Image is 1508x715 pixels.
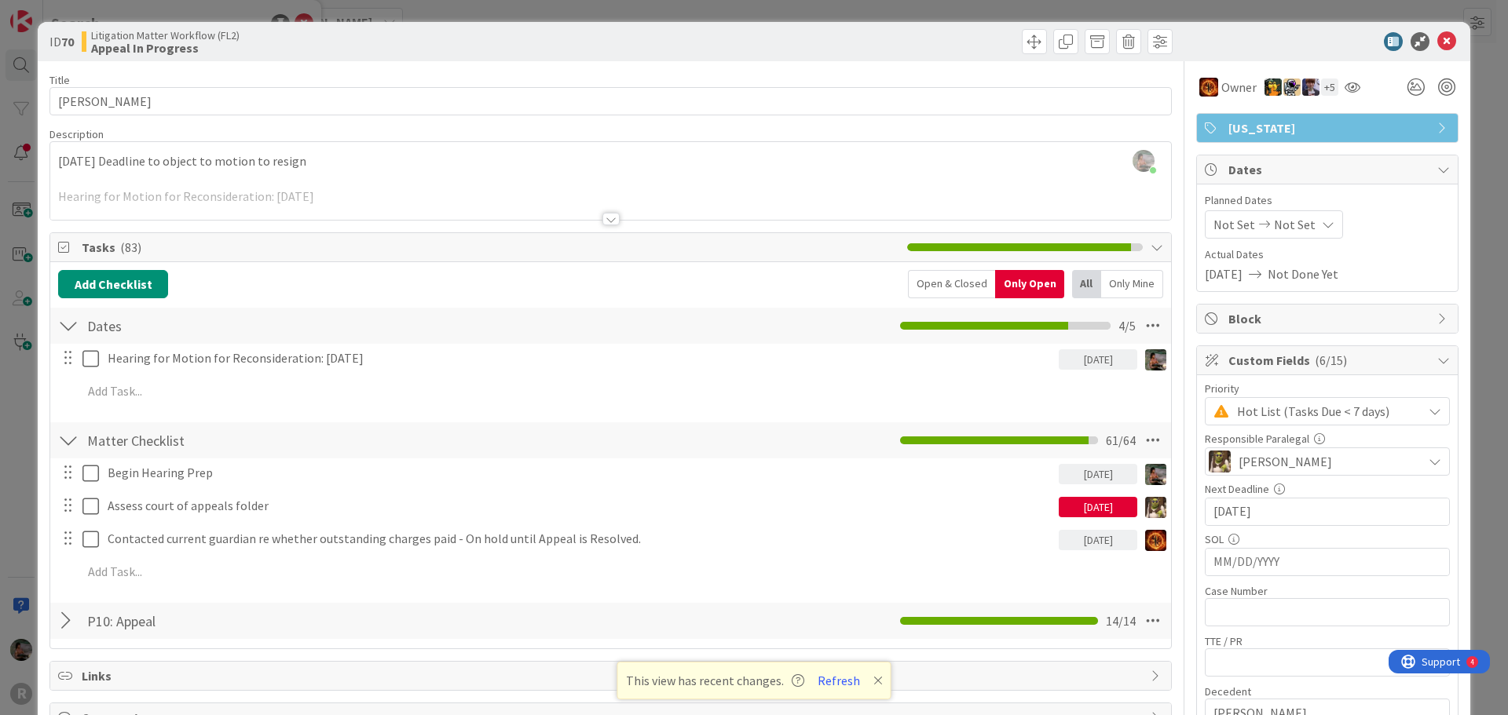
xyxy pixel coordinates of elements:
[82,426,435,454] input: Add Checklist...
[58,270,168,298] button: Add Checklist
[1106,611,1136,630] span: 14 / 14
[1072,270,1101,298] div: All
[1321,78,1338,96] div: + 5
[108,464,1052,482] p: Begin Hearing Prep
[108,349,1052,367] p: Hearing for Motion for Reconsideration: [DATE]
[1302,78,1319,96] img: ML
[1145,464,1166,485] img: MW
[1237,400,1415,422] span: Hot List (Tasks Due < 7 days)
[1274,215,1316,234] span: Not Set
[49,73,70,87] label: Title
[82,666,1143,685] span: Links
[1059,464,1137,484] div: [DATE]
[108,530,1052,548] p: Contacted current guardian re whether outstanding charges paid - On hold until Appeal is Resolved.
[1213,549,1441,575] input: MM/DD/YYYY
[33,2,71,21] span: Support
[1213,215,1255,234] span: Not Set
[1205,192,1450,209] span: Planned Dates
[1118,316,1136,335] span: 4 / 5
[1205,534,1450,545] div: SOL
[1205,383,1450,394] div: Priority
[1213,498,1441,525] input: MM/DD/YYYY
[49,87,1172,115] input: type card name here...
[1205,634,1243,648] label: TTE / PR
[1145,497,1166,518] img: DG
[1265,78,1282,96] img: MR
[812,670,866,691] button: Refresh
[1059,497,1137,517] div: [DATE]
[1228,351,1429,370] span: Custom Fields
[1228,309,1429,328] span: Block
[1205,584,1268,598] label: Case Number
[49,32,74,51] span: ID
[1283,78,1301,96] img: TM
[1205,483,1450,494] div: Next Deadline
[91,42,240,54] b: Appeal In Progress
[1101,270,1163,298] div: Only Mine
[1221,78,1257,97] span: Owner
[995,270,1064,298] div: Only Open
[1133,150,1155,172] img: 3P45AZdbUEZQRjZePmo7ZRl2zfrntIpe.jpg
[1205,684,1251,699] label: Decedent
[82,238,899,257] span: Tasks
[91,29,240,42] span: Litigation Matter Workflow (FL2)
[1209,451,1231,472] img: DG
[1315,352,1347,368] span: ( 6/15 )
[1205,264,1243,283] span: [DATE]
[1228,160,1429,179] span: Dates
[82,607,435,635] input: Add Checklist...
[1205,433,1450,444] div: Responsible Paralegal
[1228,119,1429,137] span: [US_STATE]
[626,671,804,690] span: This view has recent changes.
[1059,530,1137,550] div: [DATE]
[58,152,1163,170] p: [DATE] Deadline to object to motion to resign
[1106,431,1136,450] span: 61 / 64
[1145,349,1166,370] img: MW
[1059,349,1137,370] div: [DATE]
[82,312,435,340] input: Add Checklist...
[120,239,141,255] span: ( 83 )
[1205,246,1450,263] span: Actual Dates
[61,34,74,49] b: 70
[1239,452,1332,471] span: [PERSON_NAME]
[1199,78,1218,97] img: TR
[82,6,86,19] div: 4
[1145,530,1166,551] img: TR
[908,270,995,298] div: Open & Closed
[1268,264,1338,283] span: Not Done Yet
[108,497,1052,515] p: Assess court of appeals folder
[49,127,104,141] span: Description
